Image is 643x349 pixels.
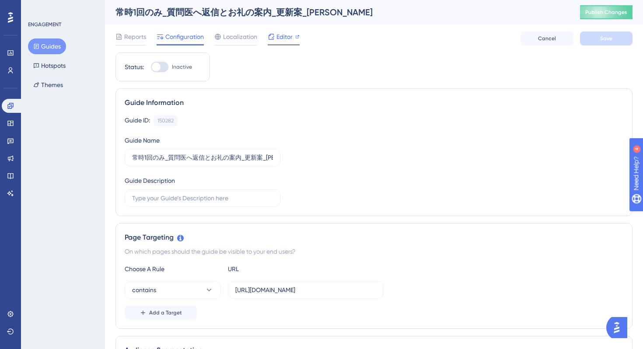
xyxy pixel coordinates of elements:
input: yourwebsite.com/path [235,285,376,295]
span: Save [600,35,612,42]
div: Status: [125,62,144,72]
span: Publish Changes [585,9,627,16]
div: 常時1回のみ_質問医へ返信とお礼の案内_更新案_[PERSON_NAME] [115,6,558,18]
div: ENGAGEMENT [28,21,61,28]
button: contains [125,281,221,299]
button: Publish Changes [580,5,633,19]
div: Page Targeting [125,232,623,243]
div: Choose A Rule [125,264,221,274]
span: Add a Target [149,309,182,316]
iframe: UserGuiding AI Assistant Launcher [606,314,633,341]
button: Hotspots [28,58,71,73]
span: Editor [276,31,293,42]
span: Reports [124,31,146,42]
span: Localization [223,31,257,42]
div: On which pages should the guide be visible to your end users? [125,246,623,257]
button: Guides [28,38,66,54]
div: URL [228,264,324,274]
input: Type your Guide’s Name here [132,153,273,163]
span: Configuration [165,31,204,42]
input: Type your Guide’s Description here [132,193,273,203]
div: Guide Description [125,175,175,186]
span: Cancel [538,35,556,42]
span: Need Help? [21,2,55,13]
div: Guide Name [125,135,160,146]
div: 4 [61,4,63,11]
button: Themes [28,77,68,93]
span: Inactive [172,63,192,70]
span: contains [132,285,156,295]
div: 150282 [157,117,174,124]
div: Guide Information [125,98,623,108]
button: Cancel [521,31,573,45]
button: Save [580,31,633,45]
div: Guide ID: [125,115,150,126]
button: Add a Target [125,306,197,320]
